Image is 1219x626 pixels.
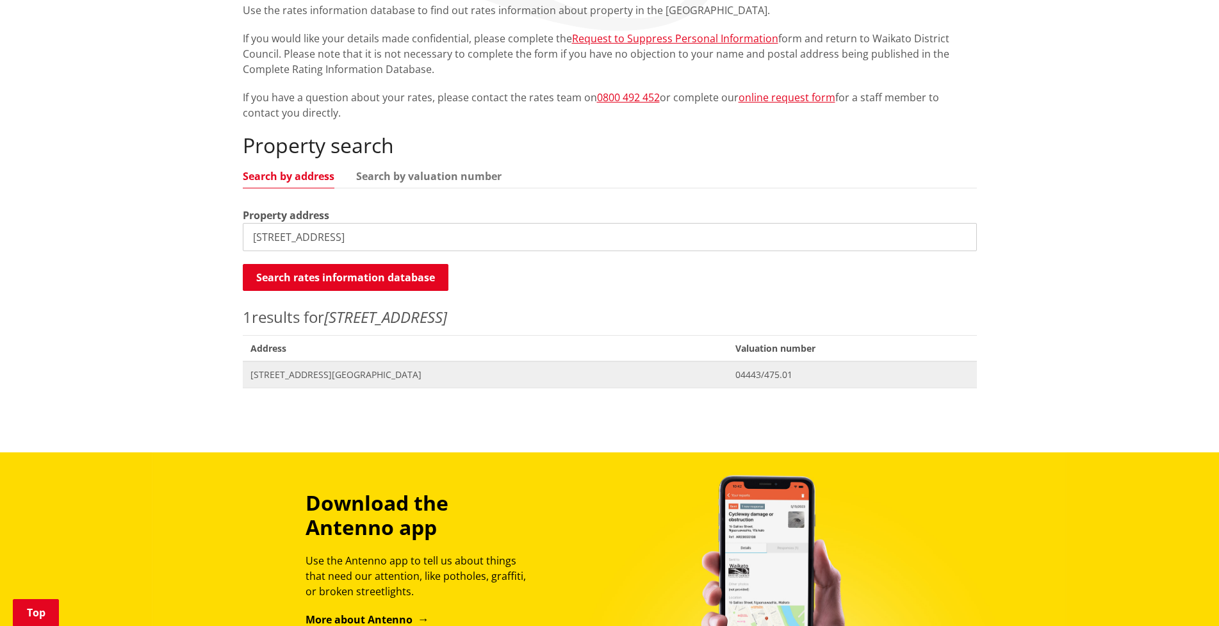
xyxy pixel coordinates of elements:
p: Use the Antenno app to tell us about things that need our attention, like potholes, graffiti, or ... [306,553,537,599]
label: Property address [243,208,329,223]
span: Address [243,335,728,361]
a: online request form [739,90,835,104]
h2: Property search [243,133,977,158]
a: [STREET_ADDRESS][GEOGRAPHIC_DATA] 04443/475.01 [243,361,977,388]
a: 0800 492 452 [597,90,660,104]
span: 1 [243,306,252,327]
button: Search rates information database [243,264,448,291]
input: e.g. Duke Street NGARUAWAHIA [243,223,977,251]
a: Request to Suppress Personal Information [572,31,778,45]
span: [STREET_ADDRESS][GEOGRAPHIC_DATA] [250,368,721,381]
span: Valuation number [728,335,976,361]
p: results for [243,306,977,329]
a: Top [13,599,59,626]
h3: Download the Antenno app [306,491,537,540]
em: [STREET_ADDRESS] [324,306,447,327]
a: Search by address [243,171,334,181]
p: If you would like your details made confidential, please complete the form and return to Waikato ... [243,31,977,77]
span: 04443/475.01 [735,368,969,381]
iframe: Messenger Launcher [1160,572,1206,618]
p: If you have a question about your rates, please contact the rates team on or complete our for a s... [243,90,977,120]
p: Use the rates information database to find out rates information about property in the [GEOGRAPHI... [243,3,977,18]
a: Search by valuation number [356,171,502,181]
